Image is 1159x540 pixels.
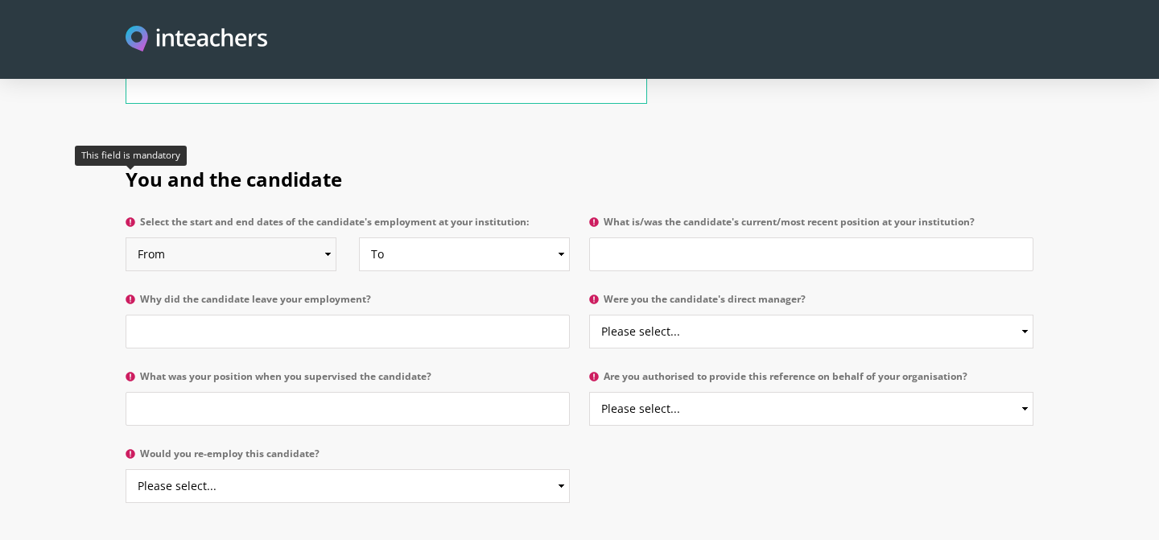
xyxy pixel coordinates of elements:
[126,216,570,237] label: Select the start and end dates of the candidate's employment at your institution:
[126,371,570,392] label: What was your position when you supervised the candidate?
[126,448,570,469] label: Would you re-employ this candidate?
[589,216,1033,237] label: What is/was the candidate's current/most recent position at your institution?
[75,146,187,167] div: This field is mandatory
[589,371,1033,392] label: Are you authorised to provide this reference on behalf of your organisation?
[126,26,267,54] img: Inteachers
[126,166,342,192] span: You and the candidate
[589,294,1033,315] label: Were you the candidate's direct manager?
[126,26,267,54] a: Visit this site's homepage
[126,294,570,315] label: Why did the candidate leave your employment?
